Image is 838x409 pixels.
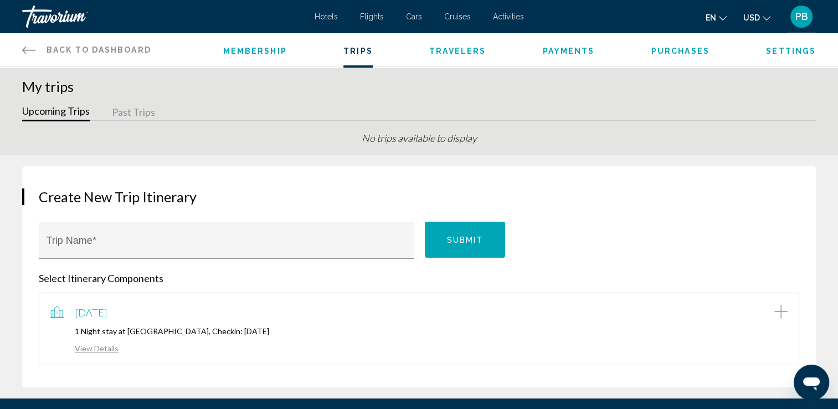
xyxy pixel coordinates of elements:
a: Hotels [315,12,338,21]
button: Change language [706,9,727,25]
a: Flights [360,12,384,21]
span: USD [743,13,760,22]
a: Cruises [444,12,471,21]
a: Activities [493,12,524,21]
a: Back to Dashboard [22,33,151,67]
span: Back to Dashboard [47,45,151,54]
iframe: Bouton de lancement de la fenêtre de messagerie [794,365,829,400]
a: Payments [543,47,595,55]
a: Settings [766,47,816,55]
span: [DATE] [75,306,107,319]
button: Change currency [743,9,770,25]
span: en [706,13,716,22]
a: Cars [406,12,422,21]
span: PB [795,11,808,22]
a: View Details [50,344,119,353]
button: Submit [425,222,506,258]
div: No trips available to display [22,132,816,155]
h3: Create New Trip Itinerary [39,188,799,205]
a: Membership [223,47,287,55]
h1: My trips [22,78,816,95]
button: Past Trips [112,104,155,121]
a: Travelers [429,47,486,55]
p: 1 Night stay at [GEOGRAPHIC_DATA], Checkin: [DATE] [50,326,788,336]
button: User Menu [787,5,816,28]
a: Travorium [22,6,304,28]
a: Trips [343,47,373,55]
p: Select Itinerary Components [39,272,799,284]
button: Upcoming Trips [22,104,90,121]
span: Submit [447,236,484,244]
button: Add item to trip [774,304,788,321]
a: Purchases [651,47,710,55]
